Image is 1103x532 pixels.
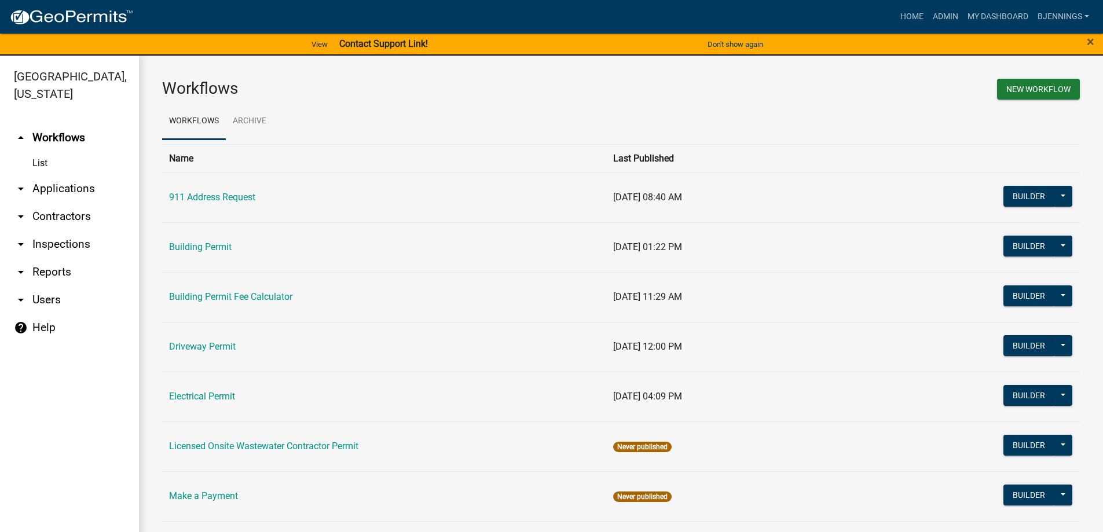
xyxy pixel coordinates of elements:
i: arrow_drop_up [14,131,28,145]
a: Electrical Permit [169,391,235,402]
a: View [307,35,332,54]
i: arrow_drop_down [14,237,28,251]
i: arrow_drop_down [14,293,28,307]
a: Make a Payment [169,490,238,501]
i: help [14,321,28,335]
a: Building Permit Fee Calculator [169,291,292,302]
a: Building Permit [169,241,232,252]
span: [DATE] 01:22 PM [613,241,682,252]
a: Admin [928,6,963,28]
button: Builder [1003,236,1054,256]
button: Builder [1003,285,1054,306]
span: [DATE] 04:09 PM [613,391,682,402]
button: Builder [1003,435,1054,456]
span: [DATE] 08:40 AM [613,192,682,203]
span: Never published [613,491,672,502]
a: 911 Address Request [169,192,255,203]
span: [DATE] 12:00 PM [613,341,682,352]
th: Name [162,144,606,173]
th: Last Published [606,144,897,173]
button: Don't show again [703,35,768,54]
i: arrow_drop_down [14,265,28,279]
span: [DATE] 11:29 AM [613,291,682,302]
i: arrow_drop_down [14,210,28,223]
a: Home [896,6,928,28]
strong: Contact Support Link! [339,38,428,49]
button: Close [1087,35,1094,49]
button: Builder [1003,385,1054,406]
i: arrow_drop_down [14,182,28,196]
button: Builder [1003,186,1054,207]
button: New Workflow [997,79,1080,100]
a: Driveway Permit [169,341,236,352]
button: Builder [1003,335,1054,356]
span: Never published [613,442,672,452]
button: Builder [1003,485,1054,505]
a: bjennings [1033,6,1094,28]
a: Workflows [162,103,226,140]
a: Licensed Onsite Wastewater Contractor Permit [169,441,358,452]
h3: Workflows [162,79,613,98]
span: × [1087,34,1094,50]
a: My Dashboard [963,6,1033,28]
a: Archive [226,103,273,140]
